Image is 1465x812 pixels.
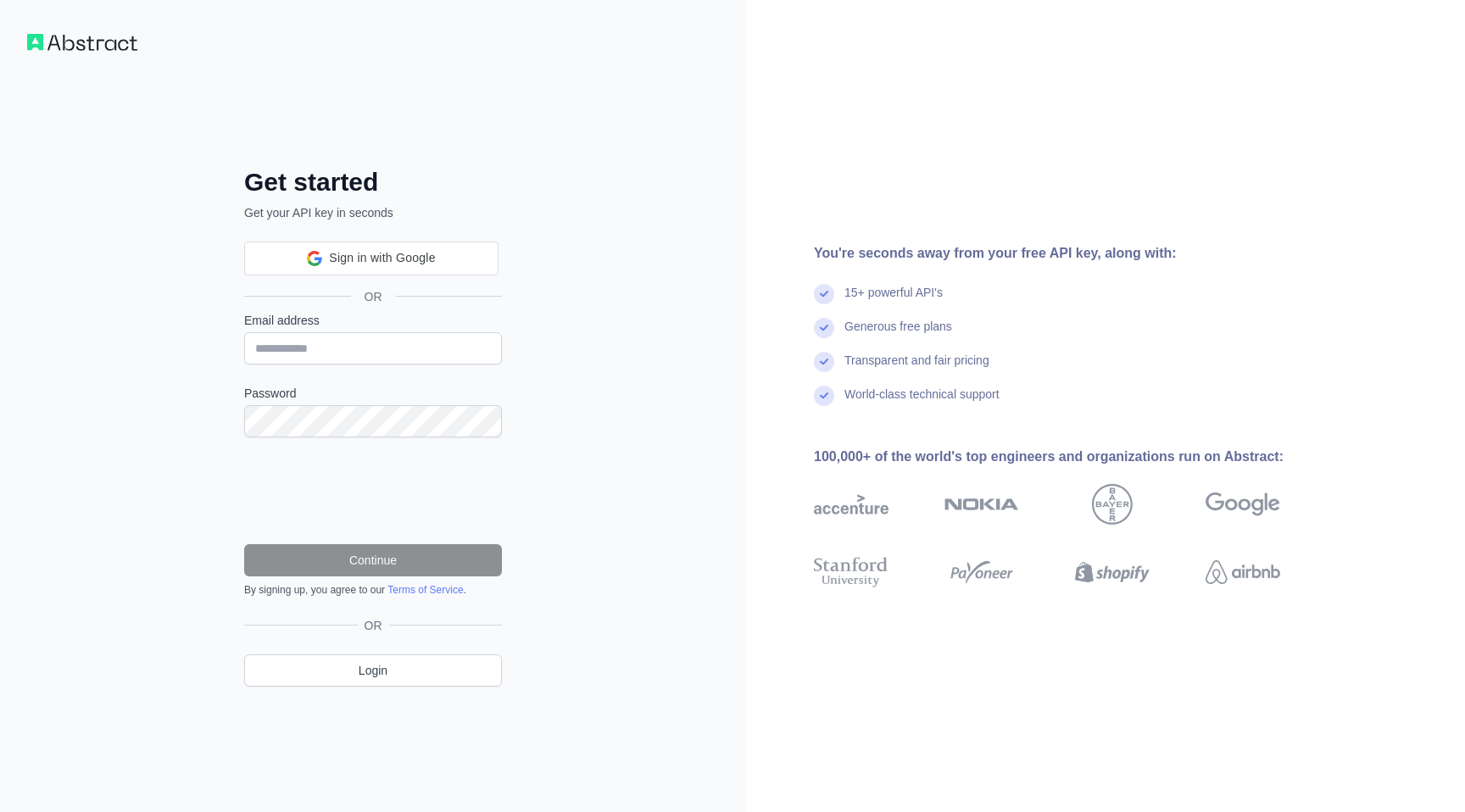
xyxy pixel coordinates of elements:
label: Password [244,385,502,402]
div: Sign in with Google [244,242,499,275]
span: OR [351,288,396,305]
img: check mark [814,318,834,338]
img: check mark [814,386,834,406]
div: 100,000+ of the world's top engineers and organizations run on Abstract: [814,447,1334,467]
div: By signing up, you agree to our . [244,583,502,597]
img: check mark [814,352,834,372]
div: You're seconds away from your free API key, along with: [814,243,1334,264]
img: bayer [1092,484,1133,525]
div: Generous free plans [844,318,952,352]
span: OR [358,617,389,634]
img: shopify [1075,553,1150,591]
iframe: reCAPTCHA [244,458,502,524]
img: payoneer [944,553,1019,591]
p: Get your API key in seconds [244,204,502,221]
button: Continue [244,544,502,576]
img: google [1206,484,1280,525]
a: Login [244,654,502,687]
a: Terms of Service [387,584,463,596]
img: Workflow [27,34,137,51]
img: stanford university [814,553,888,591]
div: 15+ powerful API's [844,284,943,318]
div: Transparent and fair pricing [844,352,989,386]
div: World-class technical support [844,386,1000,420]
img: accenture [814,484,888,525]
img: nokia [944,484,1019,525]
h2: Get started [244,167,502,197]
label: Email address [244,312,502,329]
img: airbnb [1206,553,1280,591]
span: Sign in with Google [329,249,435,267]
img: check mark [814,284,834,304]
